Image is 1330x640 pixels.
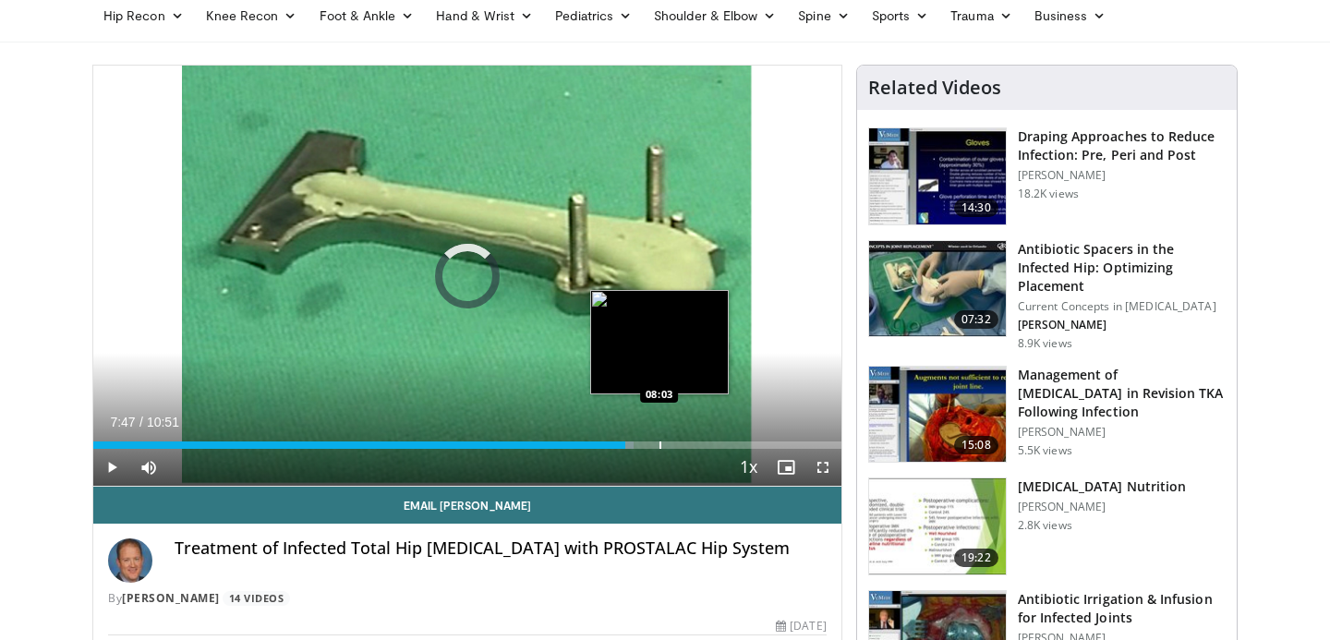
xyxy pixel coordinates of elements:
p: [PERSON_NAME] [1018,500,1186,514]
h3: [MEDICAL_DATA] Nutrition [1018,477,1186,496]
div: By [108,590,827,607]
button: Enable picture-in-picture mode [768,449,804,486]
a: 14 Videos [223,591,290,607]
a: 19:22 [MEDICAL_DATA] Nutrition [PERSON_NAME] 2.8K views [868,477,1226,575]
p: [PERSON_NAME] [1018,425,1226,440]
span: 15:08 [954,436,998,454]
video-js: Video Player [93,66,841,487]
a: Email [PERSON_NAME] [93,487,841,524]
button: Play [93,449,130,486]
h3: Antibiotic Spacers in the Infected Hip: Optimizing Placement [1018,240,1226,296]
img: 7ad0b04b-4cf9-48dc-99db-6f45b56e2d70.150x105_q85_crop-smart_upscale.jpg [869,241,1006,337]
img: Avatar [108,538,152,583]
a: 14:30 Draping Approaches to Reduce Infection: Pre, Peri and Post [PERSON_NAME] 18.2K views [868,127,1226,225]
span: 7:47 [110,415,135,429]
p: 18.2K views [1018,187,1079,201]
img: cbd94505-ae0f-42f0-9b27-8d048109f30e.150x105_q85_crop-smart_upscale.jpg [869,478,1006,574]
h4: Related Videos [868,77,1001,99]
span: 14:30 [954,199,998,217]
p: 2.8K views [1018,518,1072,533]
h3: Draping Approaches to Reduce Infection: Pre, Peri and Post [1018,127,1226,164]
a: 07:32 Antibiotic Spacers in the Infected Hip: Optimizing Placement Current Concepts in [MEDICAL_D... [868,240,1226,351]
h3: Antibiotic Irrigation & Infusion for Infected Joints [1018,590,1226,627]
p: 5.5K views [1018,443,1072,458]
p: Current Concepts in [MEDICAL_DATA] [1018,299,1226,314]
div: Progress Bar [93,441,841,449]
a: [PERSON_NAME] [122,590,220,606]
img: bKdxKv0jK92UJBOH4xMDoxOmdtO40mAx.150x105_q85_crop-smart_upscale.jpg [869,128,1006,224]
button: Playback Rate [731,449,768,486]
div: [DATE] [776,618,826,634]
img: image.jpeg [590,290,729,394]
button: Fullscreen [804,449,841,486]
a: 15:08 Management of [MEDICAL_DATA] in Revision TKA Following Infection [PERSON_NAME] 5.5K views [868,366,1226,464]
img: 2e4c7ba7-fb91-41de-ae4f-8dcbc8159c83.150x105_q85_crop-smart_upscale.jpg [869,367,1006,463]
h4: Treatment of Infected Total Hip [MEDICAL_DATA] with PROSTALAC Hip System [175,538,827,559]
button: Mute [130,449,167,486]
p: [PERSON_NAME] [1018,318,1226,332]
p: 8.9K views [1018,336,1072,351]
span: 19:22 [954,549,998,567]
p: [PERSON_NAME] [1018,168,1226,183]
span: / [139,415,143,429]
span: 07:32 [954,310,998,329]
span: 10:51 [147,415,179,429]
h3: Management of [MEDICAL_DATA] in Revision TKA Following Infection [1018,366,1226,421]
